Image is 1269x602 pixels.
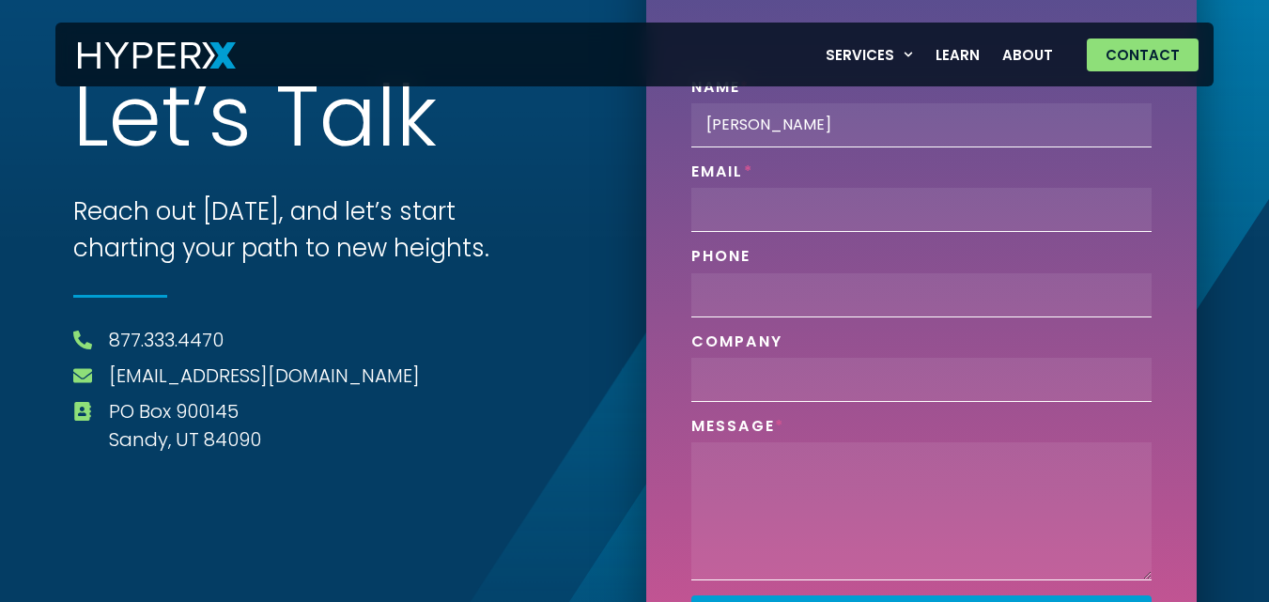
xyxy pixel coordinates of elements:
[924,36,991,74] a: Learn
[109,326,224,354] a: 877.333.4470
[377,78,396,160] span: l
[1106,48,1180,62] span: Contact
[162,78,192,163] span: t
[1087,39,1199,71] a: Contact
[691,162,753,188] label: Email
[991,36,1064,74] a: About
[814,36,1065,74] nav: Menu
[691,332,783,358] label: Company
[73,78,109,164] span: L
[209,78,252,167] span: s
[104,397,261,454] span: PO Box 900145 Sandy, UT 84090
[109,362,420,390] a: [EMAIL_ADDRESS][DOMAIN_NAME]
[73,193,534,267] h3: Reach out [DATE], and let’s start charting your path to new heights.
[691,78,751,103] label: Name
[109,78,162,170] span: e
[319,78,377,171] span: a
[275,78,319,167] span: T
[78,42,236,69] img: HyperX Logo
[192,78,209,159] span: ’
[691,273,1152,317] input: Only numbers and phone characters (#, -, *, etc) are accepted.
[814,36,925,74] a: Services
[396,78,437,166] span: k
[691,417,785,442] label: Message
[691,247,751,272] label: Phone
[1175,508,1246,579] iframe: Drift Widget Chat Controller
